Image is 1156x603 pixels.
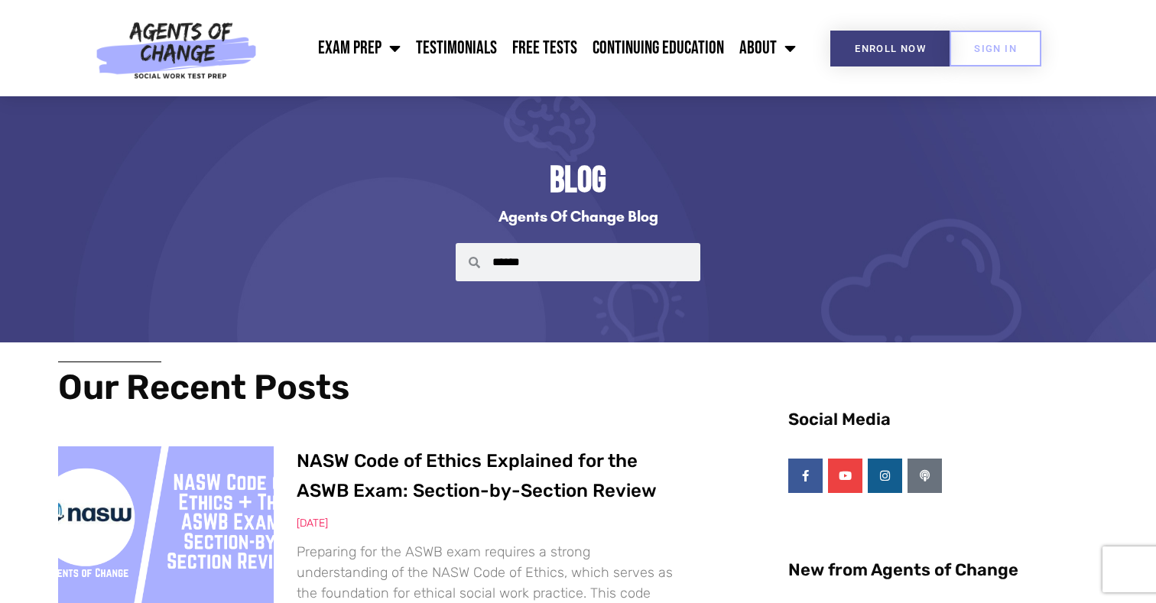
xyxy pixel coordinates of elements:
a: Enroll Now [830,31,950,66]
a: NASW Code of Ethics Explained for the ASWB Exam: Section-by-Section Review [297,450,657,501]
nav: Menu [265,29,804,67]
a: Free Tests [505,29,585,67]
span: Enroll Now [855,44,926,53]
span: SIGN IN [974,44,1017,53]
h4: New from Agents of Change [788,562,1094,579]
a: Testimonials [408,29,505,67]
a: SIGN IN [950,31,1041,66]
h2: Our Recent Posts [58,370,674,404]
a: About [732,29,804,67]
span: [DATE] [297,517,328,530]
a: Continuing Education [585,29,732,67]
a: Exam Prep [310,29,408,67]
h2: Blog [131,157,1025,205]
h3: Agents of Change Blog [131,209,1025,224]
h4: Social Media [788,411,1094,428]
